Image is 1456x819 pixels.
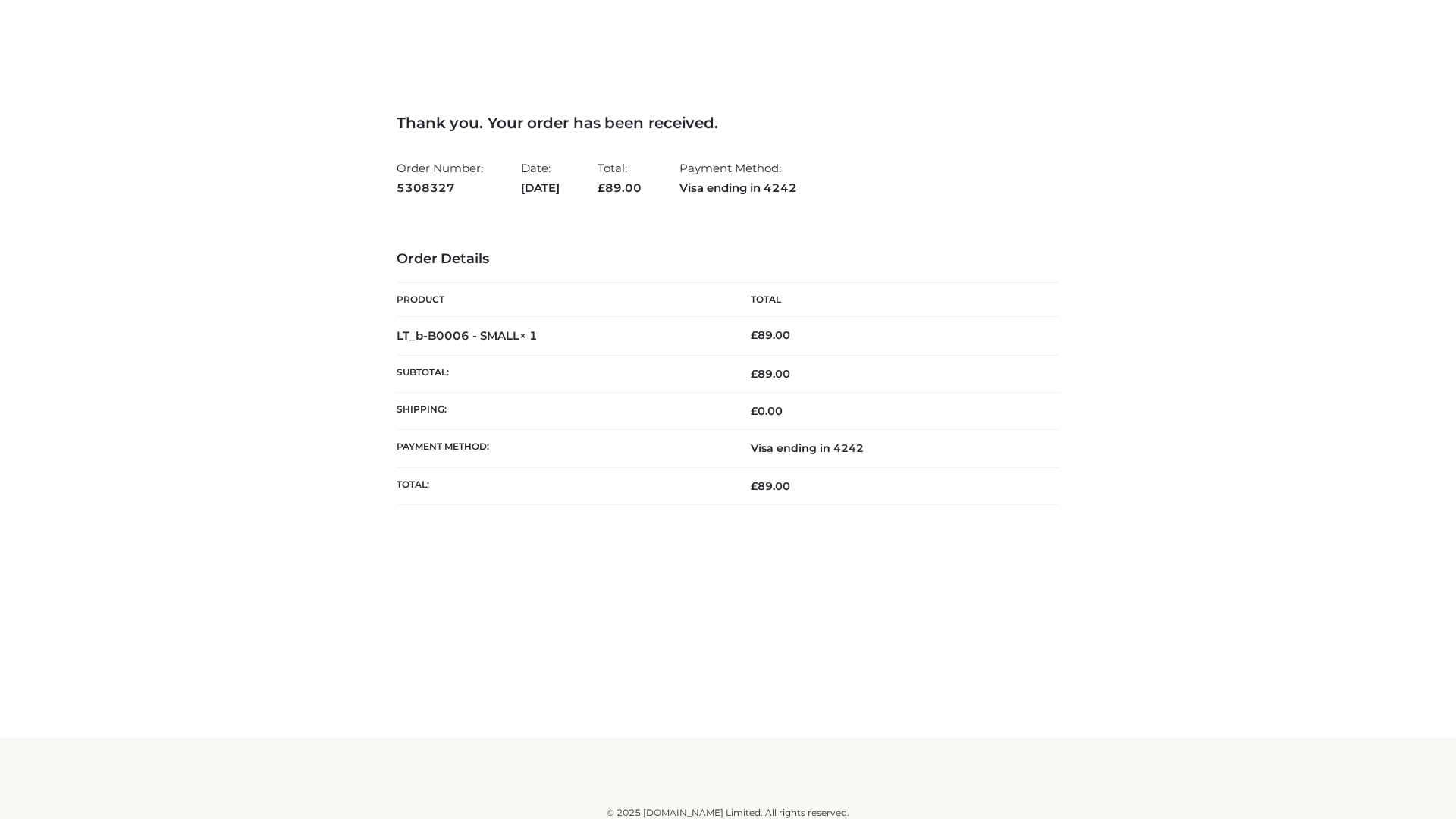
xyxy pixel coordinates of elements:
th: Payment method: [397,430,728,467]
span: 89.00 [751,479,790,493]
span: £ [751,404,758,418]
td: Visa ending in 4242 [728,430,1059,467]
li: Total: [598,155,642,201]
h3: Order Details [397,251,1059,268]
th: Shipping: [397,393,728,430]
li: Order Number: [397,155,483,201]
bdi: 0.00 [751,404,783,418]
span: 89.00 [751,367,790,381]
bdi: 89.00 [751,328,790,342]
th: Total [728,283,1059,317]
span: £ [751,479,758,493]
li: Date: [521,155,560,201]
span: £ [598,180,605,195]
li: Payment Method: [679,155,797,201]
strong: [DATE] [521,178,560,198]
strong: LT_b-B0006 - SMALL [397,328,538,343]
strong: 5308327 [397,178,483,198]
strong: Visa ending in 4242 [679,178,797,198]
th: Total: [397,467,728,504]
th: Subtotal: [397,355,728,392]
span: £ [751,328,758,342]
th: Product [397,283,728,317]
span: £ [751,367,758,381]
strong: × 1 [519,328,538,343]
span: 89.00 [598,180,642,195]
h3: Thank you. Your order has been received. [397,114,1059,132]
